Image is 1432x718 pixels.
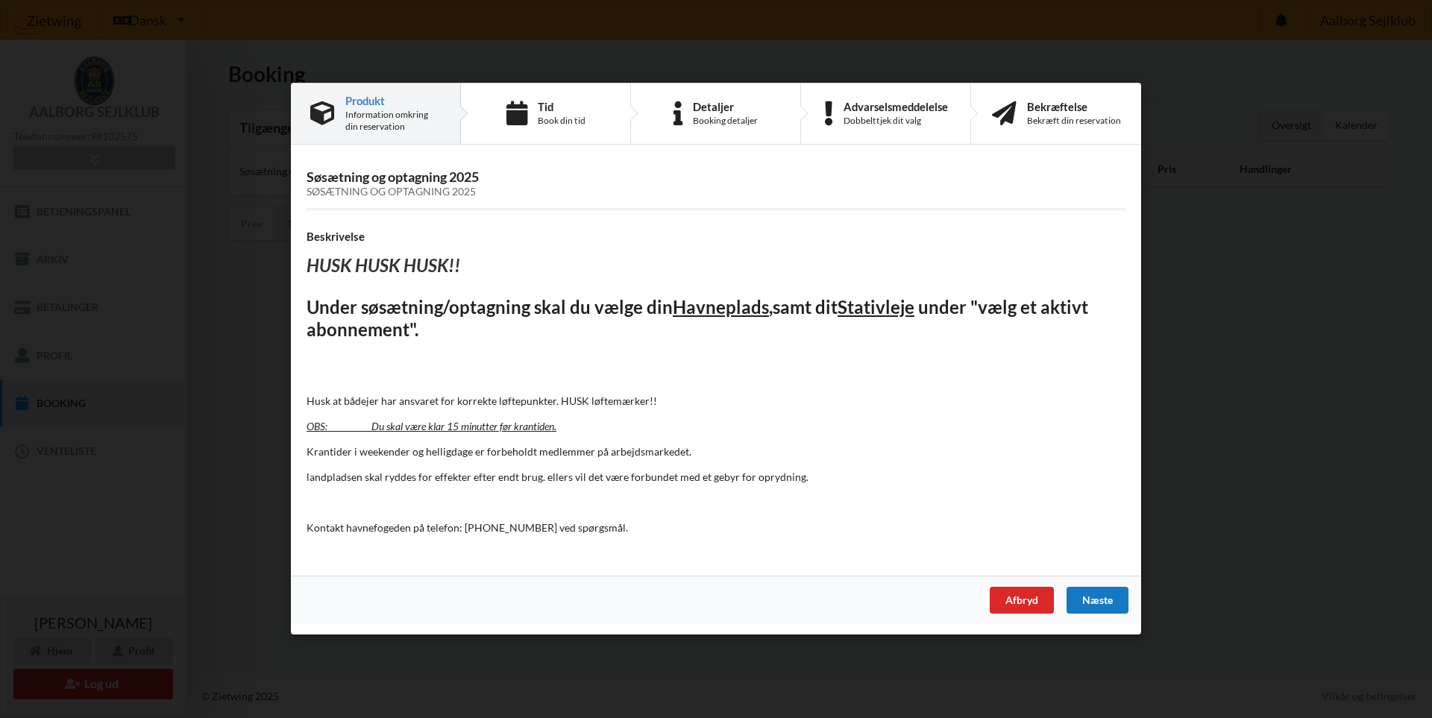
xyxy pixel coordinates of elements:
[307,169,1125,198] h3: Søsætning og optagning 2025
[538,115,585,127] div: Book din tid
[345,109,441,133] div: Information omkring din reservation
[838,296,914,318] u: Stativleje
[1027,115,1121,127] div: Bekræft din reservation
[538,101,585,113] div: Tid
[307,186,1125,199] div: Søsætning og optagning 2025
[307,255,460,277] i: HUSK HUSK HUSK!!
[307,520,1125,535] p: Kontakt havnefogeden på telefon: [PHONE_NUMBER] ved spørgsmål.
[844,115,948,127] div: Dobbelttjek dit valg
[307,394,1125,409] p: Husk at bådejer har ansvaret for korrekte løftepunkter. HUSK løftemærker!!
[693,101,758,113] div: Detaljer
[769,296,773,318] u: ,
[345,95,441,107] div: Produkt
[673,296,769,318] u: Havneplads
[307,444,1125,459] p: Krantider i weekender og helligdage er forbeholdt medlemmer på arbejdsmarkedet.
[1067,588,1128,614] div: Næste
[307,470,1125,485] p: landpladsen skal ryddes for effekter efter endt brug. ellers vil det være forbundet med et gebyr ...
[307,230,1125,244] h4: Beskrivelse
[990,588,1054,614] div: Afbryd
[307,420,556,432] u: OBS: Du skal være klar 15 minutter før krantiden.
[1027,101,1121,113] div: Bekræftelse
[693,115,758,127] div: Booking detaljer
[844,101,948,113] div: Advarselsmeddelelse
[307,296,1125,342] h2: Under søsætning/optagning skal du vælge din samt dit under "vælg et aktivt abonnement".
